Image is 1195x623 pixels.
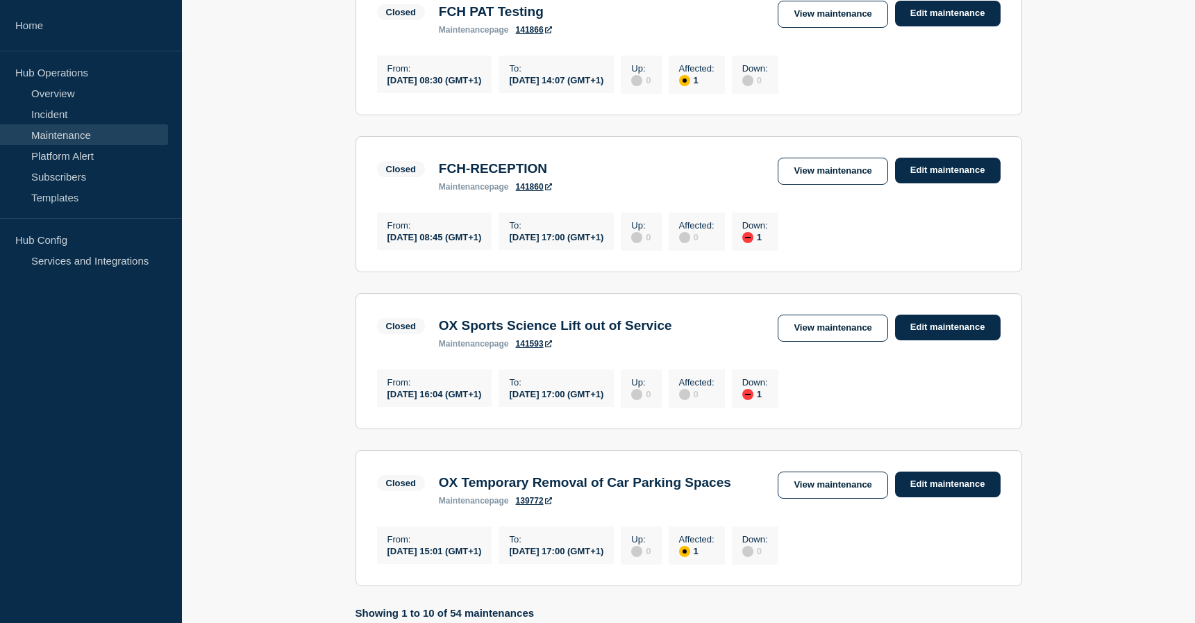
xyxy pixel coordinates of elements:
[387,74,482,85] div: [DATE] 08:30 (GMT+1)
[439,4,552,19] h3: FCH PAT Testing
[631,388,651,400] div: 0
[631,534,651,545] p: Up :
[631,546,642,557] div: disabled
[439,475,731,490] h3: OX Temporary Removal of Car Parking Spaces
[742,231,768,243] div: 1
[631,232,642,243] div: disabled
[895,472,1001,497] a: Edit maintenance
[386,7,416,17] div: Closed
[509,377,603,388] p: To :
[631,63,651,74] p: Up :
[679,545,715,557] div: 1
[742,377,768,388] p: Down :
[439,318,672,333] h3: OX Sports Science Lift out of Service
[439,25,509,35] p: page
[509,220,603,231] p: To :
[631,231,651,243] div: 0
[742,74,768,86] div: 0
[778,472,887,499] a: View maintenance
[742,220,768,231] p: Down :
[439,25,490,35] span: maintenance
[742,545,768,557] div: 0
[509,231,603,242] div: [DATE] 17:00 (GMT+1)
[742,389,753,400] div: down
[439,496,509,506] p: page
[387,545,482,556] div: [DATE] 15:01 (GMT+1)
[386,321,416,331] div: Closed
[679,74,715,86] div: 1
[679,389,690,400] div: disabled
[387,534,482,545] p: From :
[679,63,715,74] p: Affected :
[778,1,887,28] a: View maintenance
[679,231,715,243] div: 0
[509,545,603,556] div: [DATE] 17:00 (GMT+1)
[386,164,416,174] div: Closed
[439,339,490,349] span: maintenance
[742,232,753,243] div: down
[439,339,509,349] p: page
[679,232,690,243] div: disabled
[679,377,715,388] p: Affected :
[387,220,482,231] p: From :
[386,478,416,488] div: Closed
[631,389,642,400] div: disabled
[742,546,753,557] div: disabled
[509,63,603,74] p: To :
[509,388,603,399] div: [DATE] 17:00 (GMT+1)
[631,220,651,231] p: Up :
[778,158,887,185] a: View maintenance
[387,388,482,399] div: [DATE] 16:04 (GMT+1)
[631,74,651,86] div: 0
[516,339,552,349] a: 141593
[895,158,1001,183] a: Edit maintenance
[387,63,482,74] p: From :
[742,75,753,86] div: disabled
[631,377,651,388] p: Up :
[778,315,887,342] a: View maintenance
[679,534,715,545] p: Affected :
[387,231,482,242] div: [DATE] 08:45 (GMT+1)
[516,182,552,192] a: 141860
[679,546,690,557] div: affected
[631,75,642,86] div: disabled
[679,75,690,86] div: affected
[679,388,715,400] div: 0
[679,220,715,231] p: Affected :
[439,182,509,192] p: page
[509,74,603,85] div: [DATE] 14:07 (GMT+1)
[742,63,768,74] p: Down :
[895,1,1001,26] a: Edit maintenance
[895,315,1001,340] a: Edit maintenance
[742,388,768,400] div: 1
[439,182,490,192] span: maintenance
[516,496,552,506] a: 139772
[516,25,552,35] a: 141866
[356,607,809,619] p: Showing 1 to 10 of 54 maintenances
[509,534,603,545] p: To :
[631,545,651,557] div: 0
[439,161,552,176] h3: FCH-RECEPTION
[387,377,482,388] p: From :
[439,496,490,506] span: maintenance
[742,534,768,545] p: Down :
